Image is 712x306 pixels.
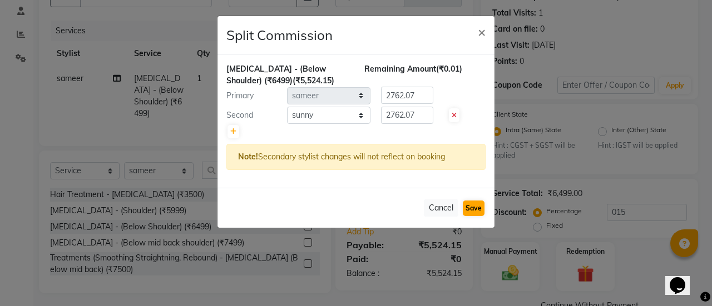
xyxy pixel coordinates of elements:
span: × [478,23,486,40]
strong: Note! [238,152,258,162]
div: Primary [218,90,287,102]
span: [MEDICAL_DATA] - (Below Shoulder) (₹6499) [226,64,326,86]
span: Remaining Amount [364,64,436,74]
span: (₹5,524.15) [293,76,334,86]
button: Save [463,200,484,216]
iframe: chat widget [665,262,701,295]
button: Cancel [424,199,458,217]
div: Secondary stylist changes will not reflect on booking [226,144,486,170]
button: Close [469,16,495,47]
div: Second [218,109,287,121]
h4: Split Commission [226,25,333,45]
span: (₹0.01) [436,64,462,74]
